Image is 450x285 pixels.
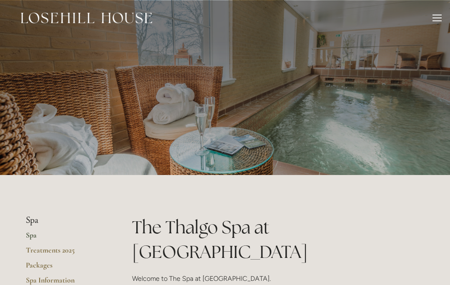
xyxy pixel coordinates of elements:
[21,12,152,23] img: Losehill House
[26,245,105,260] a: Treatments 2025
[132,273,424,284] p: Welcome to The Spa at [GEOGRAPHIC_DATA].
[132,215,424,264] h1: The Thalgo Spa at [GEOGRAPHIC_DATA]
[26,260,105,275] a: Packages
[26,215,105,226] li: Spa
[26,230,105,245] a: Spa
